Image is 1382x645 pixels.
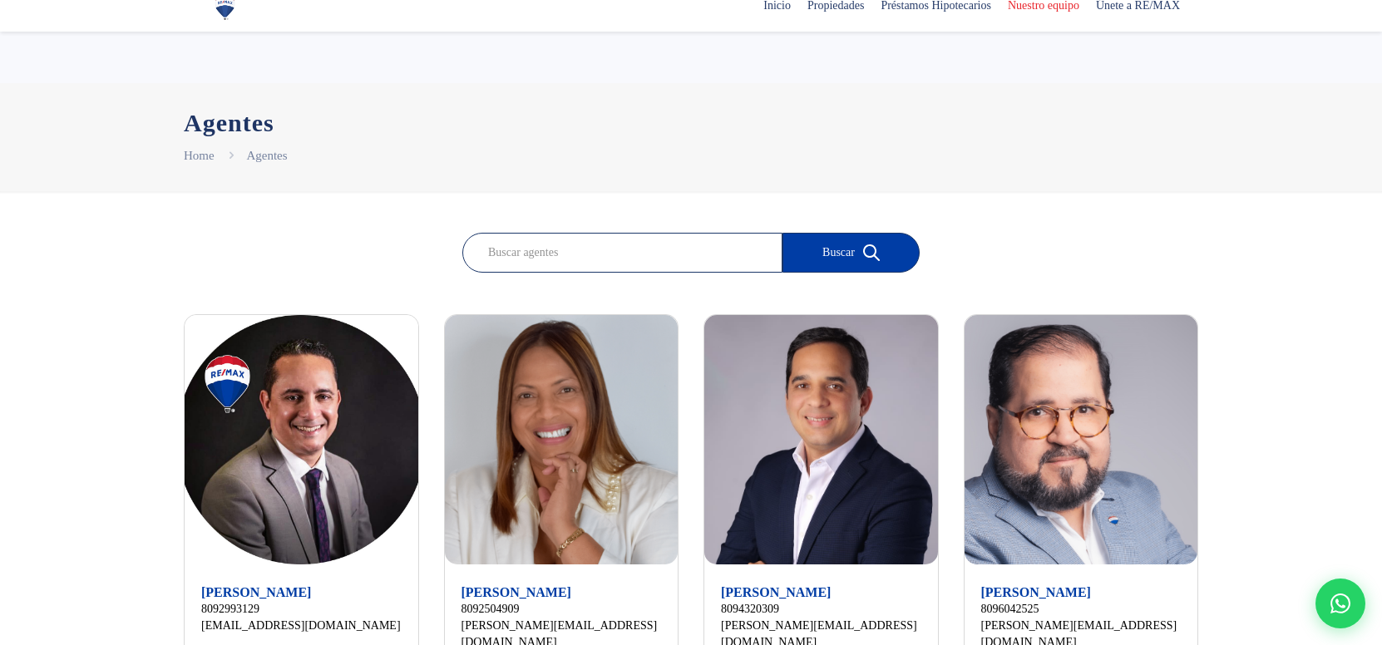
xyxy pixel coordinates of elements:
a: 8092993129 [201,601,402,618]
img: Alberto Francis [965,315,1198,564]
img: Alberto Bogaert [704,315,938,564]
input: Buscar agentes [462,233,782,273]
h1: Agentes [184,108,1198,137]
a: 8092504909 [461,601,662,618]
a: Home [184,149,215,162]
li: Agentes [246,145,287,166]
a: [PERSON_NAME] [981,585,1091,599]
a: 8094320309 [721,601,921,618]
a: [PERSON_NAME] [721,585,831,599]
a: [PERSON_NAME] [461,585,571,599]
img: Abrahan Batista [185,315,418,564]
a: [PERSON_NAME] [201,585,311,599]
button: Buscar [782,233,920,273]
a: 8096042525 [981,601,1182,618]
img: Aida Franco [445,315,679,564]
a: [EMAIL_ADDRESS][DOMAIN_NAME] [201,618,402,634]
